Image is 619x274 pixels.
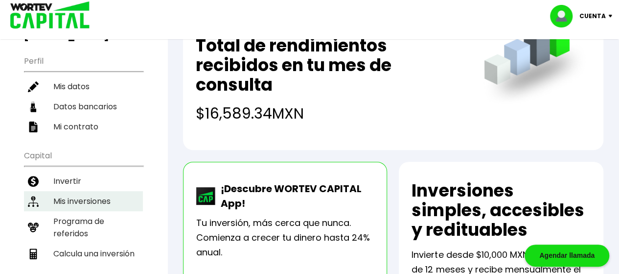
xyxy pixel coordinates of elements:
[24,117,143,137] a: Mi contrato
[412,181,591,240] h2: Inversiones simples, accesibles y redituables
[24,244,143,264] a: Calcula una inversión
[216,181,374,211] p: ¡Descubre WORTEV CAPITAL App!
[28,222,39,233] img: recomiendanos-icon.9b8e9327.svg
[525,245,609,267] div: Agendar llamada
[28,101,39,112] img: datos-icon.10cf9172.svg
[24,191,143,211] a: Mis inversiones
[550,5,579,27] img: profile-image
[606,15,619,18] img: icon-down
[24,50,143,137] ul: Perfil
[24,211,143,244] a: Programa de referidos
[24,18,143,42] h3: Buen día,
[28,249,39,259] img: calculadora-icon.17d418c4.svg
[28,176,39,187] img: invertir-icon.b3b967d7.svg
[24,171,143,191] a: Invertir
[28,196,39,207] img: inversiones-icon.6695dc30.svg
[579,9,606,24] p: Cuenta
[24,97,143,117] a: Datos bancarios
[24,76,143,97] a: Mis datos
[196,187,216,205] img: wortev-capital-app-icon
[196,216,374,260] p: Tu inversión, más cerca que nunca. Comienza a crecer tu dinero hasta 24% anual.
[196,102,464,125] h4: $16,589.34 MXN
[28,122,39,132] img: contrato-icon.f2db500c.svg
[28,81,39,92] img: editar-icon.952d3147.svg
[196,36,464,95] h2: Total de rendimientos recibidos en tu mes de consulta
